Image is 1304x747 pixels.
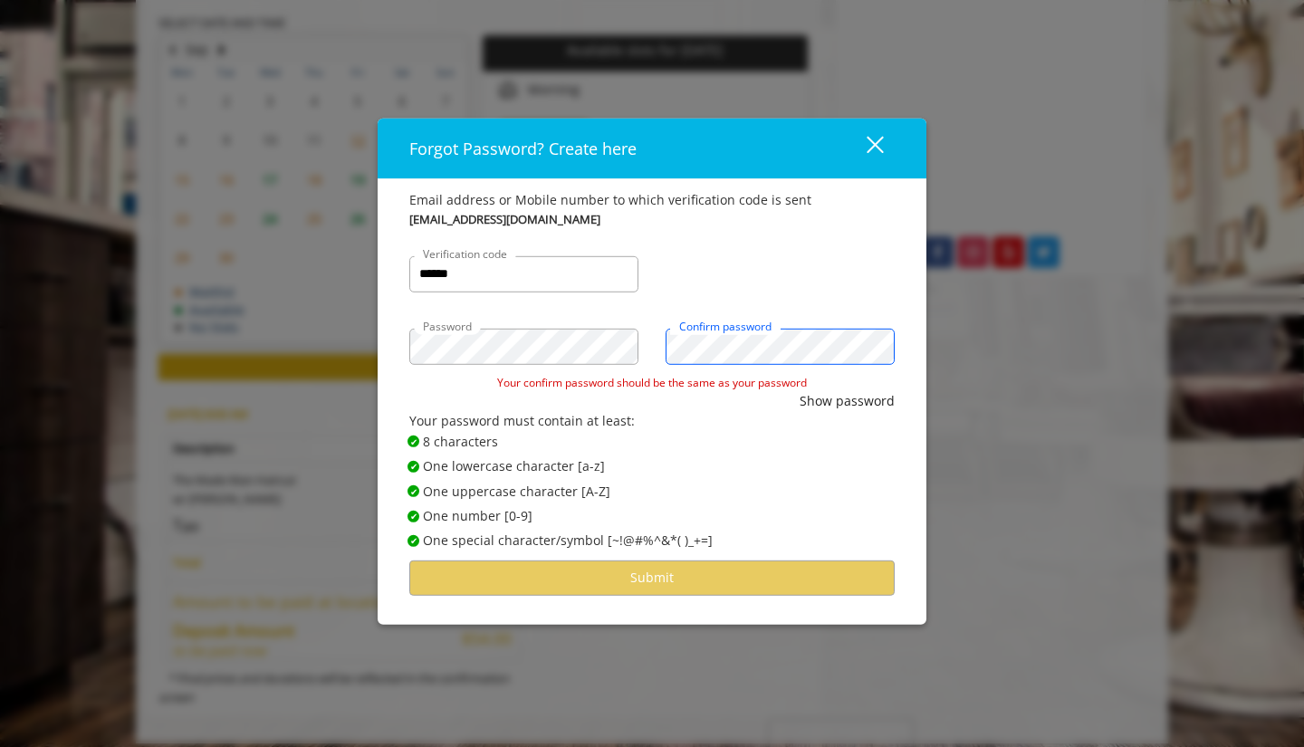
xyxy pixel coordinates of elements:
span: ✔ [410,435,417,449]
div: Your confirm password should be the same as your password [409,374,895,391]
input: Verification code [409,256,638,292]
button: Show password [800,391,895,411]
span: One lowercase character [a-z] [423,456,605,476]
input: Password [409,329,638,365]
button: close dialog [833,129,895,167]
span: Forgot Password? Create here [409,137,637,158]
div: Email address or Mobile number to which verification code is sent [409,189,895,209]
span: ✔ [410,509,417,523]
label: Confirm password [670,318,781,335]
button: Submit [409,560,895,595]
span: 8 characters [423,432,498,452]
label: Verification code [414,245,516,263]
div: Your password must contain at least: [409,411,895,431]
span: ✔ [410,459,417,474]
span: ✔ [410,533,417,548]
b: [EMAIL_ADDRESS][DOMAIN_NAME] [409,210,600,229]
div: close dialog [846,135,882,162]
span: One uppercase character [A-Z] [423,481,610,501]
label: Password [414,318,481,335]
span: One number [0-9] [423,506,532,526]
span: One special character/symbol [~!@#%^&*( )_+=] [423,531,713,551]
input: Confirm password [666,329,895,365]
span: ✔ [410,484,417,499]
